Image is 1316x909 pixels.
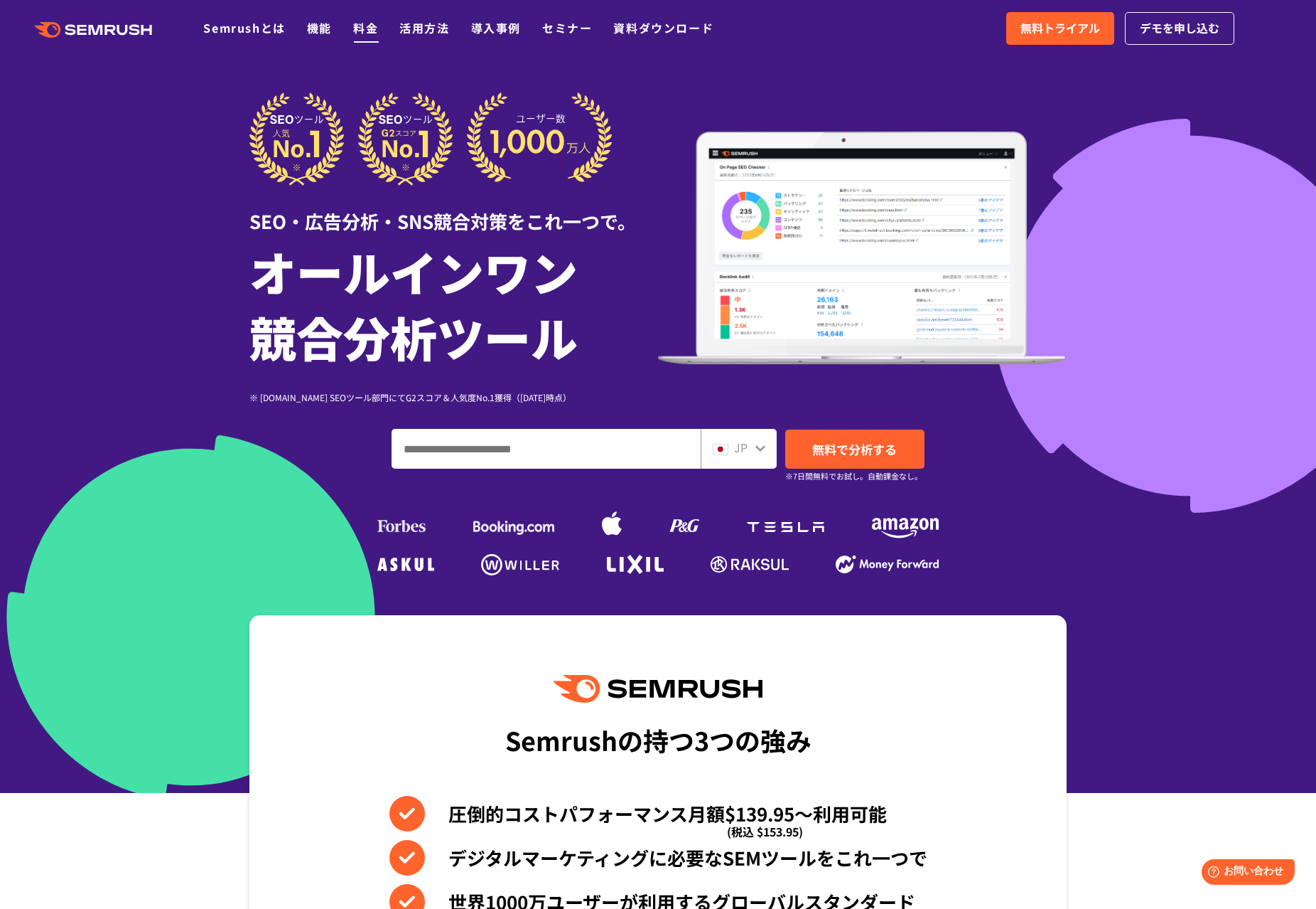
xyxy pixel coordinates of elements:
div: Semrushの持つ3つの強み [505,713,811,766]
div: SEO・広告分析・SNS競合対策をこれ一つで。 [249,186,658,235]
h1: オールインワン 競合分析ツール [249,238,658,369]
a: デモを申し込む [1125,12,1234,45]
a: 機能 [307,19,332,36]
span: 無料で分析する [812,440,897,458]
img: Semrush [554,675,762,703]
li: 圧倒的コストパフォーマンス月額$139.95〜利用可能 [389,796,927,831]
a: 導入事例 [471,19,521,36]
span: デモを申し込む [1140,19,1219,38]
small: ※7日間無料でお試し。自動課金なし。 [785,469,922,483]
li: デジタルマーケティングに必要なSEMツールをこれ一つで [389,840,927,876]
a: 資料ダウンロード [613,19,713,36]
a: セミナー [542,19,592,36]
span: 無料トライアル [1020,19,1100,38]
a: 無料トライアル [1006,12,1114,45]
a: 無料で分析する [785,430,924,469]
a: 料金 [353,19,378,36]
a: 活用方法 [399,19,449,36]
span: JP [734,439,748,456]
span: (税込 $153.95) [727,814,803,849]
input: ドメイン、キーワードまたはURLを入力してください [392,430,700,468]
iframe: Help widget launcher [1190,854,1300,893]
a: Semrushとは [203,19,285,36]
div: ※ [DOMAIN_NAME] SEOツール部門にてG2スコア＆人気度No.1獲得（[DATE]時点） [249,390,658,404]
